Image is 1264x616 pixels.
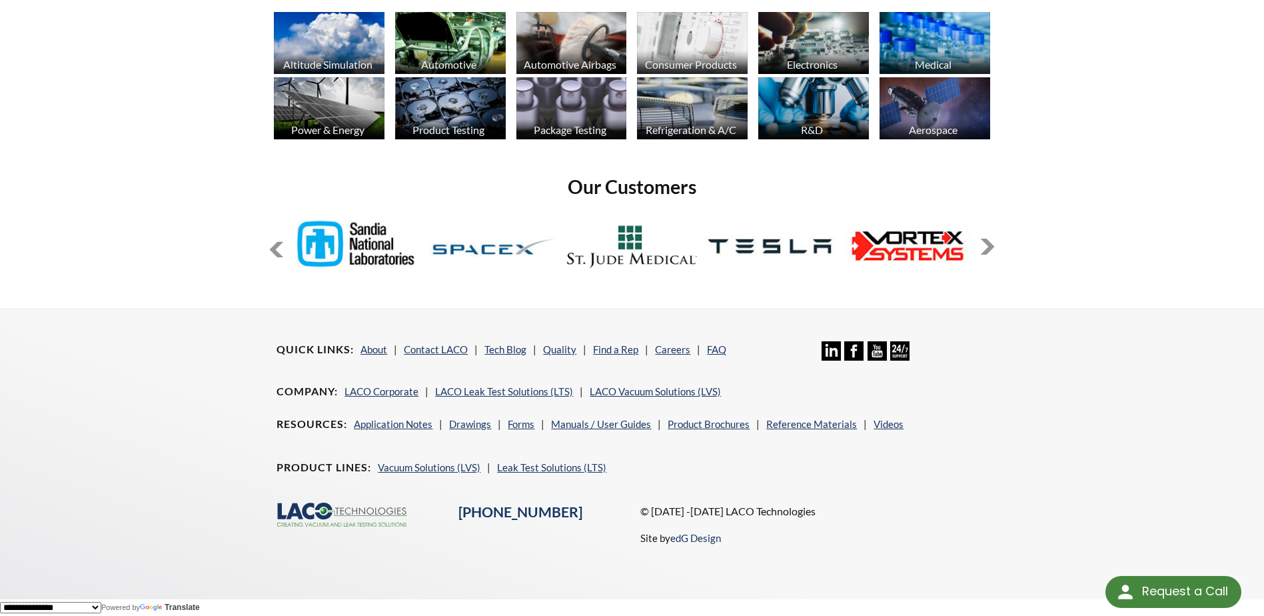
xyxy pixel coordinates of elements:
[516,12,627,77] a: Automotive Airbags
[640,530,721,546] p: Site by
[843,210,973,283] img: Vortex-Systems.jpg
[269,175,995,199] h2: Our Customers
[140,604,165,613] img: Google Translate
[758,77,869,143] a: R&D
[140,603,200,612] a: Translate
[758,77,869,139] img: industry_R_D_670x376.jpg
[516,77,627,139] img: industry_Package_670x376.jpg
[637,77,748,143] a: Refrigeration & A/C
[429,210,559,283] img: SpaceX.jpg
[635,123,746,136] div: Refrigeration & A/C
[590,385,721,397] a: LACO Vacuum Solutions (LVS)
[567,210,697,283] img: LOGO_200x112.jpg
[705,210,835,283] img: Tesla.jpg
[516,77,627,143] a: Package Testing
[277,385,338,399] h4: Company
[707,343,726,355] a: FAQ
[1115,581,1136,603] img: round button
[272,58,383,71] div: Altitude Simulation
[508,418,534,430] a: Forms
[880,77,990,139] img: Artboard_1.jpg
[637,12,748,77] a: Consumer Products
[435,385,573,397] a: LACO Leak Test Solutions (LTS)
[393,123,504,136] div: Product Testing
[497,461,606,473] a: Leak Test Solutions (LTS)
[758,12,869,77] a: Electronics
[458,503,582,521] a: [PHONE_NUMBER]
[635,58,746,71] div: Consumer Products
[670,532,721,544] a: edG Design
[655,343,690,355] a: Careers
[756,123,868,136] div: R&D
[668,418,750,430] a: Product Brochures
[640,503,987,520] p: © [DATE] -[DATE] LACO Technologies
[360,343,387,355] a: About
[758,12,869,74] img: industry_Electronics_670x376.jpg
[637,12,748,74] img: industry_Consumer_670x376.jpg
[880,77,990,143] a: Aerospace
[890,341,910,361] img: 24/7 Support Icon
[449,418,491,430] a: Drawings
[378,461,480,473] a: Vacuum Solutions (LVS)
[395,12,506,74] img: industry_Automotive_670x376.jpg
[551,418,651,430] a: Manuals / User Guides
[756,58,868,71] div: Electronics
[291,210,421,283] img: Sandia-Natl-Labs.jpg
[274,12,384,74] img: industry_AltitudeSim_670x376.jpg
[878,58,989,71] div: Medical
[878,123,989,136] div: Aerospace
[874,418,904,430] a: Videos
[277,343,354,357] h4: Quick Links
[404,343,468,355] a: Contact LACO
[880,12,990,74] img: industry_Medical_670x376.jpg
[637,77,748,139] img: industry_HVAC_670x376.jpg
[395,77,506,139] img: industry_ProductTesting_670x376.jpg
[593,343,638,355] a: Find a Rep
[516,12,627,74] img: industry_Auto-Airbag_670x376.jpg
[543,343,576,355] a: Quality
[766,418,857,430] a: Reference Materials
[393,58,504,71] div: Automotive
[277,417,347,431] h4: Resources
[395,77,506,143] a: Product Testing
[277,461,371,475] h4: Product Lines
[1142,576,1228,607] div: Request a Call
[514,58,626,71] div: Automotive Airbags
[274,12,384,77] a: Altitude Simulation
[354,418,432,430] a: Application Notes
[272,123,383,136] div: Power & Energy
[484,343,526,355] a: Tech Blog
[890,351,910,363] a: 24/7 Support
[395,12,506,77] a: Automotive
[1105,576,1241,608] div: Request a Call
[514,123,626,136] div: Package Testing
[274,77,384,139] img: industry_Power-2_670x376.jpg
[274,77,384,143] a: Power & Energy
[344,385,418,397] a: LACO Corporate
[880,12,990,77] a: Medical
